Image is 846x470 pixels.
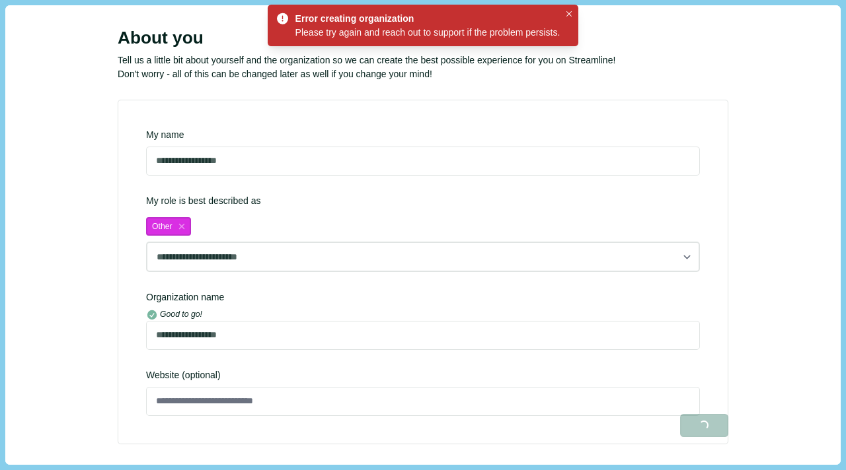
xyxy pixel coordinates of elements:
[562,7,576,21] button: Close
[295,12,556,26] div: Error creating organization
[176,220,188,232] button: close
[146,368,700,382] span: Website (optional)
[146,290,700,304] div: Organization name
[146,128,700,142] div: My name
[146,194,700,272] div: My role is best described as
[160,309,202,321] div: Good to go!
[118,53,728,67] p: Tell us a little bit about yourself and the organization so we can create the best possible exper...
[295,26,560,40] div: Please try again and reach out to support if the problem persists.
[118,67,728,81] p: Don't worry - all of this can be changed later as well if you change your mind!
[152,222,173,232] span: Other
[118,28,728,49] div: About you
